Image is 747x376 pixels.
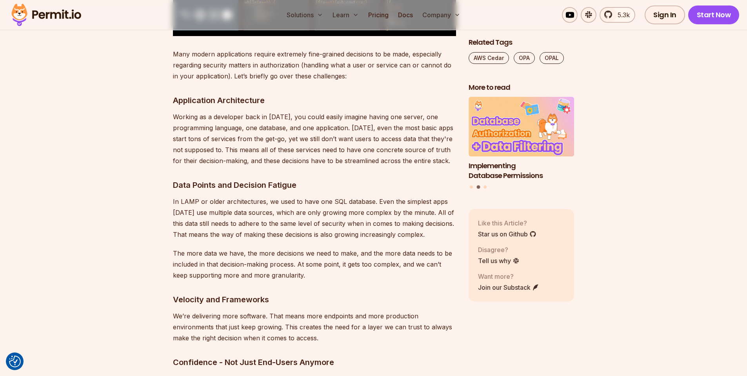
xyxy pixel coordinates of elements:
a: AWS Cedar [469,52,509,64]
button: Company [419,7,463,23]
a: Sign In [645,5,685,24]
p: Many modern applications require extremely fine-grained decisions to be made, especially regardin... [173,49,456,82]
p: We’re delivering more software. That means more endpoints and more production environments that j... [173,311,456,343]
a: Star us on Github [478,229,536,239]
p: Like this Article? [478,218,536,228]
div: Posts [469,97,574,190]
a: Join our Substack [478,283,539,292]
button: Consent Preferences [9,356,21,367]
h3: Data Points and Decision Fatigue [173,179,456,191]
p: Want more? [478,272,539,281]
h2: More to read [469,83,574,93]
img: Permit logo [8,2,85,28]
button: Go to slide 1 [470,186,473,189]
img: Implementing Database Permissions [469,97,574,157]
a: Pricing [365,7,392,23]
button: Learn [329,7,362,23]
a: OPAL [540,52,564,64]
a: Docs [395,7,416,23]
h3: Application Architecture [173,94,456,107]
a: Tell us why [478,256,520,265]
h3: Confidence - Not Just End-Users Anymore [173,356,456,369]
p: Disagree? [478,245,520,254]
li: 2 of 3 [469,97,574,181]
p: The more data we have, the more decisions we need to make, and the more data needs to be included... [173,248,456,281]
button: Go to slide 3 [483,186,487,189]
h3: Velocity and Frameworks [173,293,456,306]
a: 5.3k [600,7,635,23]
h3: Implementing Database Permissions [469,161,574,181]
a: OPA [514,52,535,64]
p: In LAMP or older architectures, we used to have one SQL database. Even the simplest apps [DATE] u... [173,196,456,240]
span: 5.3k [613,10,630,20]
button: Solutions [284,7,326,23]
a: Implementing Database PermissionsImplementing Database Permissions [469,97,574,181]
button: Go to slide 2 [476,185,480,189]
h2: Related Tags [469,38,574,47]
a: Start Now [688,5,740,24]
img: Revisit consent button [9,356,21,367]
p: Working as a developer back in [DATE], you could easily imagine having one server, one programmin... [173,111,456,166]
